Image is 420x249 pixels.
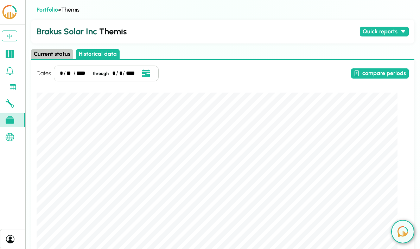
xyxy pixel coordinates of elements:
div: / [64,69,66,78]
div: day, [66,69,72,78]
div: year, [126,69,138,78]
div: / [123,69,125,78]
div: / [74,69,76,78]
div: / [116,69,118,78]
div: Select page state [31,49,414,60]
h4: Dates [37,69,51,78]
img: LCOE.ai [1,4,18,20]
div: month, [112,69,115,78]
div: year, [76,69,89,78]
a: Portfolio [37,6,58,13]
button: Current status [31,49,73,59]
button: Quick reports [360,27,409,37]
button: compare periods [351,68,409,79]
h2: Themis [37,25,357,38]
div: day, [119,69,122,78]
div: through [90,70,112,77]
span: Brakus Solar Inc [37,26,97,36]
img: open chat [397,226,408,237]
button: Open date picker [139,69,153,78]
div: month, [60,69,63,78]
button: Historical data [76,49,120,59]
div: > Themis [37,6,409,14]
